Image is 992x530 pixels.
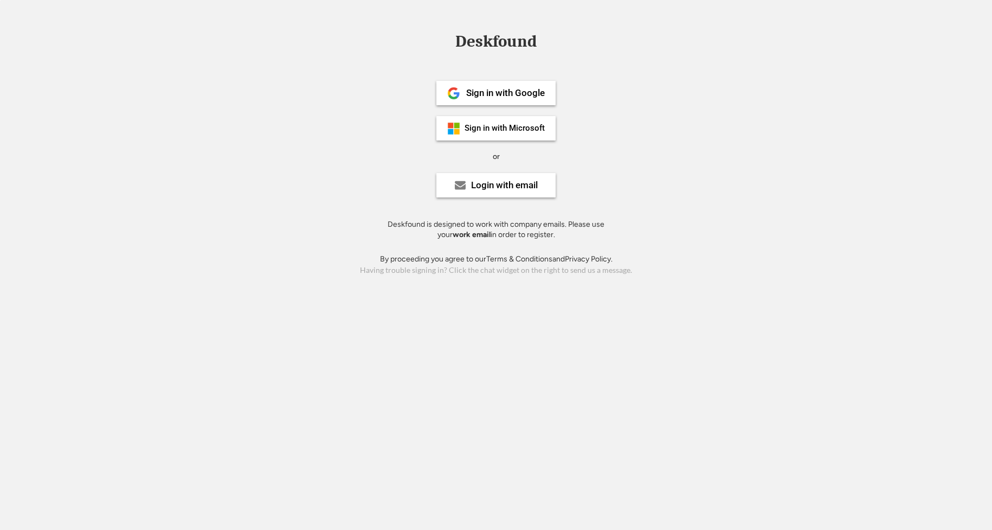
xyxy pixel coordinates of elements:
iframe: Intercom live chat [955,493,981,519]
div: Sign in with Microsoft [465,124,545,132]
img: ms-symbollockup_mssymbol_19.png [447,122,460,135]
div: Sign in with Google [466,88,545,98]
a: Privacy Policy. [565,254,613,264]
img: 1024px-Google__G__Logo.svg.png [447,87,460,100]
a: Terms & Conditions [486,254,552,264]
div: or [493,151,500,162]
div: Deskfound [450,33,542,50]
div: By proceeding you agree to our and [380,254,613,265]
div: Deskfound is designed to work with company emails. Please use your in order to register. [374,219,618,240]
strong: work email [453,230,491,239]
div: Login with email [471,181,538,190]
